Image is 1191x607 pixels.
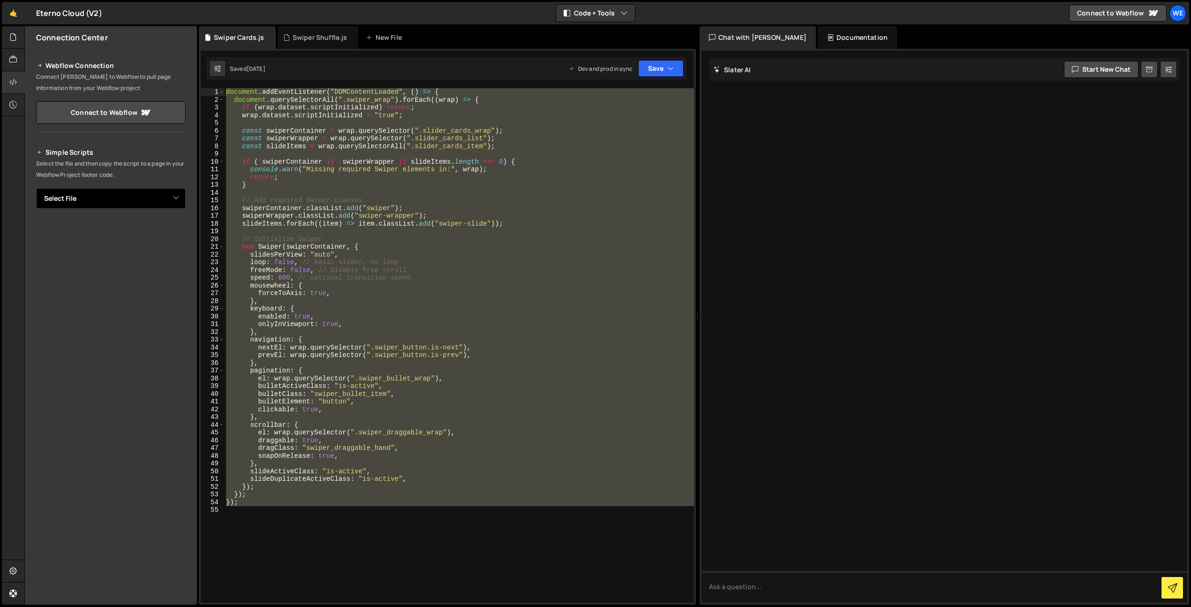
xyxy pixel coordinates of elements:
div: 10 [201,158,225,166]
div: 26 [201,282,225,290]
div: 39 [201,382,225,390]
div: 11 [201,166,225,174]
div: 42 [201,406,225,414]
div: 7 [201,135,225,143]
a: Connect to Webflow [1069,5,1167,22]
div: 8 [201,143,225,151]
div: 53 [201,491,225,499]
div: 4 [201,112,225,120]
div: 34 [201,344,225,352]
div: 44 [201,421,225,429]
div: 45 [201,429,225,437]
div: 40 [201,390,225,398]
button: Code + Tools [556,5,635,22]
div: Swiper Cards.js [214,33,264,42]
div: 55 [201,506,225,514]
div: 28 [201,297,225,305]
div: Swiper Shuffle.js [293,33,347,42]
div: 6 [201,127,225,135]
div: 27 [201,289,225,297]
div: Eterno Cloud (V2) [36,8,102,19]
div: 32 [201,328,225,336]
div: Chat with [PERSON_NAME] [700,26,816,49]
div: 14 [201,189,225,197]
p: Connect [PERSON_NAME] to Webflow to pull page information from your Webflow project [36,71,186,94]
div: 33 [201,336,225,344]
h2: Connection Center [36,32,108,43]
div: 3 [201,104,225,112]
div: 23 [201,258,225,266]
div: 20 [201,235,225,243]
div: Dev and prod in sync [569,65,633,73]
div: 50 [201,468,225,476]
iframe: YouTube video player [36,224,187,309]
div: 38 [201,375,225,383]
div: 19 [201,228,225,235]
div: 1 [201,88,225,96]
div: 48 [201,452,225,460]
p: Select the file and then copy the script to a page in your Webflow Project footer code. [36,158,186,181]
div: 49 [201,460,225,468]
div: 47 [201,444,225,452]
div: 29 [201,305,225,313]
div: 22 [201,251,225,259]
div: 17 [201,212,225,220]
div: 12 [201,174,225,182]
div: 43 [201,413,225,421]
div: 41 [201,398,225,406]
a: We [1169,5,1186,22]
div: 51 [201,475,225,483]
div: 9 [201,150,225,158]
div: 46 [201,437,225,445]
iframe: YouTube video player [36,315,187,399]
h2: Simple Scripts [36,147,186,158]
div: 52 [201,483,225,491]
div: [DATE] [247,65,265,73]
h2: Webflow Connection [36,60,186,71]
div: 30 [201,313,225,321]
a: Connect to Webflow [36,101,186,124]
div: 18 [201,220,225,228]
div: 2 [201,96,225,104]
div: 31 [201,320,225,328]
div: 25 [201,274,225,282]
div: Saved [230,65,265,73]
button: Save [638,60,684,77]
a: 🤙 [2,2,25,24]
div: 54 [201,499,225,507]
div: 13 [201,181,225,189]
div: 5 [201,119,225,127]
div: Documentation [818,26,897,49]
button: Start new chat [1064,61,1138,78]
div: 24 [201,266,225,274]
div: 21 [201,243,225,251]
div: 35 [201,351,225,359]
div: 15 [201,197,225,205]
div: New File [366,33,405,42]
div: 36 [201,359,225,367]
div: 37 [201,367,225,375]
div: 16 [201,205,225,212]
h2: Slater AI [714,65,751,74]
